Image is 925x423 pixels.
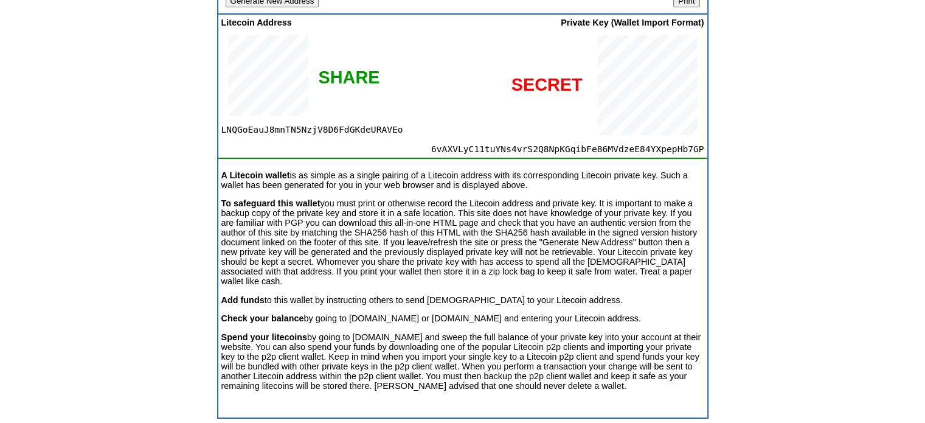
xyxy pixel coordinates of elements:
[319,68,380,88] div: SHARE
[221,198,320,208] b: To safeguard this wallet
[366,144,704,154] span: 6vAXVLyC11tuYNs4vrS2Q8NpKGqibFe86MVdzeE84YXpepHb7GP
[221,295,704,305] p: to this wallet by instructing others to send [DEMOGRAPHIC_DATA] to your Litecoin address.
[561,18,704,27] span: Private Key (Wallet Import Format)
[221,198,704,286] p: you must print or otherwise record the Litecoin address and private key. It is important to make ...
[221,332,308,342] b: Spend your litecoins
[221,295,265,305] b: Add funds
[221,124,366,135] span: LNQGoEauJ8mnTN5NzjV8D6FdGKdeURAVEo
[221,313,304,323] b: Check your balance
[221,313,704,323] p: by going to [DOMAIN_NAME] or [DOMAIN_NAME] and entering your Litecoin address.
[221,18,292,27] span: Litecoin Address
[221,170,704,190] p: is as simple as a single pairing of a Litecoin address with its corresponding Litecoin private ke...
[221,170,290,180] b: A Litecoin wallet
[221,332,704,391] p: by going to [DOMAIN_NAME] and sweep the full balance of your private key into your account at the...
[511,75,583,95] div: SECRET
